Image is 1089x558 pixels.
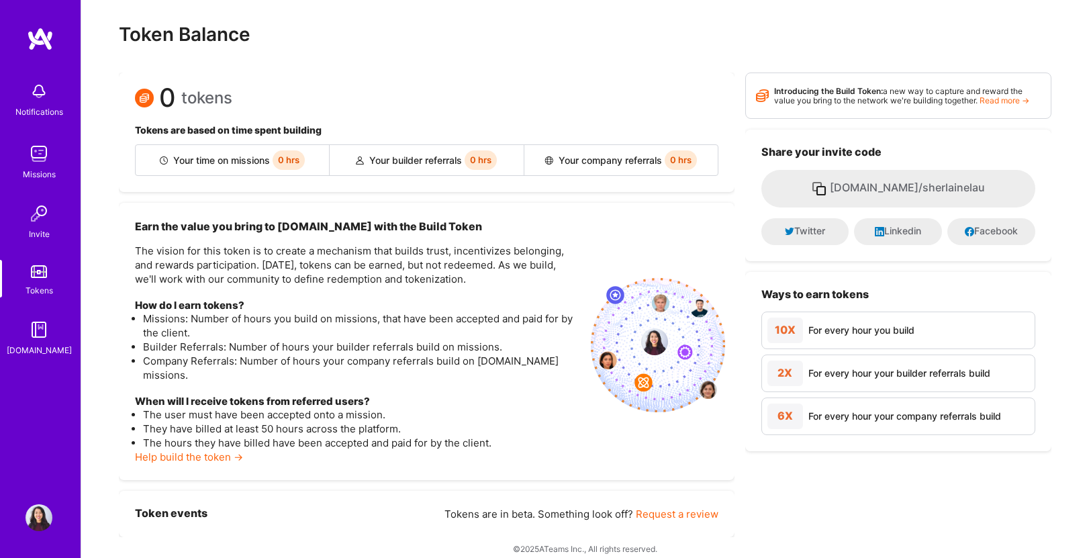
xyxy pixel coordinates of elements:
[27,27,54,51] img: logo
[26,200,52,227] img: Invite
[811,181,827,197] i: icon Copy
[143,354,580,382] li: Company Referrals: Number of hours your company referrals build on [DOMAIN_NAME] missions.
[761,218,849,245] button: Twitter
[135,244,580,286] p: The vision for this token is to create a mechanism that builds trust, incentivizes belonging, and...
[665,150,697,170] span: 0 hrs
[444,508,633,520] span: Tokens are in beta. Something look off?
[875,227,884,236] i: icon LinkedInDark
[135,89,154,107] img: Token icon
[774,86,1023,105] span: a new way to capture and reward the value you bring to the network we're building together.
[761,170,1035,207] button: [DOMAIN_NAME]/sherlainelau
[143,312,580,340] li: Missions: Number of hours you build on missions, that have been accepted and paid for by the client.
[135,507,207,521] h3: Token events
[31,265,47,278] img: tokens
[143,436,580,450] li: The hours they have billed have been accepted and paid for by the client.
[767,318,803,343] div: 10X
[7,343,72,357] div: [DOMAIN_NAME]
[136,145,330,175] div: Your time on missions
[544,156,553,165] img: Company referral icon
[135,396,580,408] h4: When will I receive tokens from referred users?
[356,156,364,165] img: Builder referral icon
[26,283,53,297] div: Tokens
[119,24,1051,46] h2: Token Balance
[641,328,668,355] img: profile
[767,361,803,386] div: 2X
[135,125,718,136] h4: Tokens are based on time spent building
[181,91,232,105] span: tokens
[947,218,1035,245] button: Facebook
[636,508,718,520] a: Request a review
[965,227,974,236] i: icon Facebook
[135,219,580,234] h3: Earn the value you bring to [DOMAIN_NAME] with the Build Token
[160,156,168,165] img: Builder icon
[143,422,580,436] li: They have billed at least 50 hours across the platform.
[330,145,524,175] div: Your builder referrals
[808,366,990,380] div: For every hour your builder referrals build
[808,323,914,337] div: For every hour you build
[785,227,794,236] i: icon Twitter
[15,105,63,119] div: Notifications
[135,451,243,463] a: Help build the token →
[26,504,52,531] img: User Avatar
[29,227,50,241] div: Invite
[761,288,1035,301] h3: Ways to earn tokens
[143,408,580,422] li: The user must have been accepted onto a mission.
[135,299,580,312] h4: How do I earn tokens?
[22,504,56,531] a: User Avatar
[761,146,1035,158] h3: Share your invite code
[980,95,1029,105] a: Read more →
[524,145,718,175] div: Your company referrals
[26,316,52,343] img: guide book
[23,167,56,181] div: Missions
[756,83,769,109] i: icon Points
[26,78,52,105] img: bell
[808,409,1001,423] div: For every hour your company referrals build
[767,404,803,429] div: 6X
[143,340,580,354] li: Builder Referrals: Number of hours your builder referrals build on missions.
[159,91,176,105] span: 0
[774,86,883,96] strong: Introducing the Build Token:
[26,140,52,167] img: teamwork
[854,218,942,245] button: Linkedin
[465,150,497,170] span: 0 hrs
[273,150,305,170] span: 0 hrs
[591,278,725,412] img: invite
